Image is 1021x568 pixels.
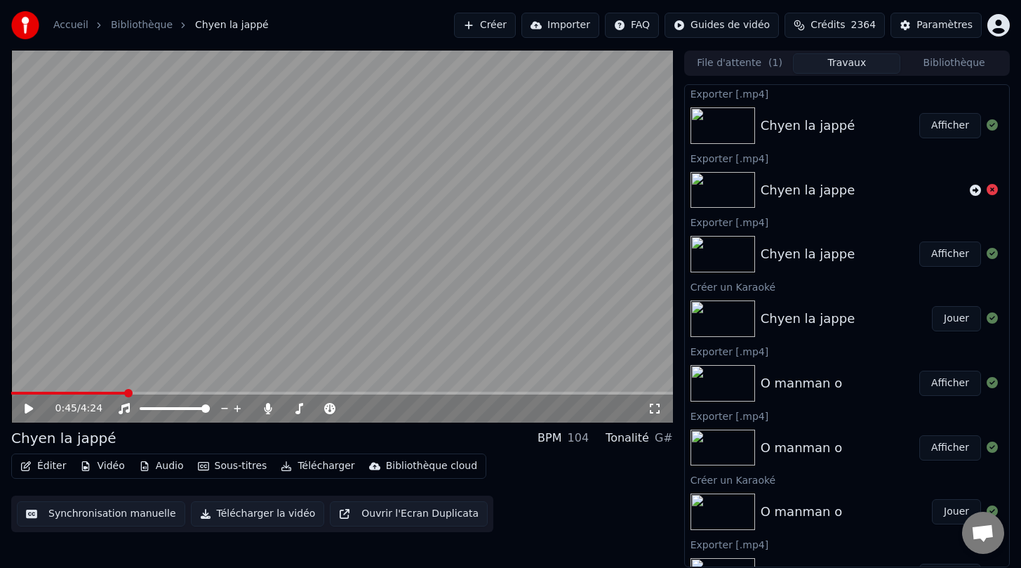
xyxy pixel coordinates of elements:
[74,456,130,476] button: Vidéo
[454,13,516,38] button: Créer
[685,536,1009,553] div: Exporter [.mp4]
[785,13,885,38] button: Crédits2364
[962,512,1004,554] a: Ouvrir le chat
[761,374,843,393] div: O manman o
[192,456,273,476] button: Sous-titres
[761,502,843,522] div: O manman o
[810,18,845,32] span: Crédits
[685,343,1009,359] div: Exporter [.mp4]
[919,371,981,396] button: Afficher
[890,13,982,38] button: Paramètres
[665,13,779,38] button: Guides de vidéo
[330,501,488,527] button: Ouvrir l'Ecran Duplicata
[851,18,876,32] span: 2364
[761,116,855,136] div: Chyen la jappé
[133,456,189,476] button: Audio
[275,456,360,476] button: Télécharger
[606,430,649,447] div: Tonalité
[916,18,973,32] div: Paramètres
[685,407,1009,424] div: Exporter [.mp4]
[55,402,77,416] span: 0:45
[568,430,589,447] div: 104
[11,11,39,39] img: youka
[386,459,477,473] div: Bibliothèque cloud
[15,456,72,476] button: Éditer
[81,402,102,416] span: 4:24
[932,306,981,331] button: Jouer
[17,501,185,527] button: Synchronisation manuelle
[521,13,599,38] button: Importer
[605,13,659,38] button: FAQ
[686,53,794,74] button: File d'attente
[761,180,855,200] div: Chyen la jappe
[685,85,1009,102] div: Exporter [.mp4]
[768,56,782,70] span: ( 1 )
[685,213,1009,230] div: Exporter [.mp4]
[761,244,855,264] div: Chyen la jappe
[685,471,1009,488] div: Créer un Karaoké
[53,18,88,32] a: Accueil
[111,18,173,32] a: Bibliothèque
[195,18,269,32] span: Chyen la jappé
[191,501,325,527] button: Télécharger la vidéo
[538,430,561,447] div: BPM
[655,430,673,447] div: G#
[55,402,89,416] div: /
[900,53,1008,74] button: Bibliothèque
[919,435,981,461] button: Afficher
[53,18,269,32] nav: breadcrumb
[761,438,843,458] div: O manman o
[919,242,981,267] button: Afficher
[685,278,1009,295] div: Créer un Karaoké
[919,113,981,138] button: Afficher
[932,499,981,524] button: Jouer
[11,428,116,448] div: Chyen la jappé
[761,309,855,329] div: Chyen la jappe
[793,53,900,74] button: Travaux
[685,150,1009,166] div: Exporter [.mp4]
